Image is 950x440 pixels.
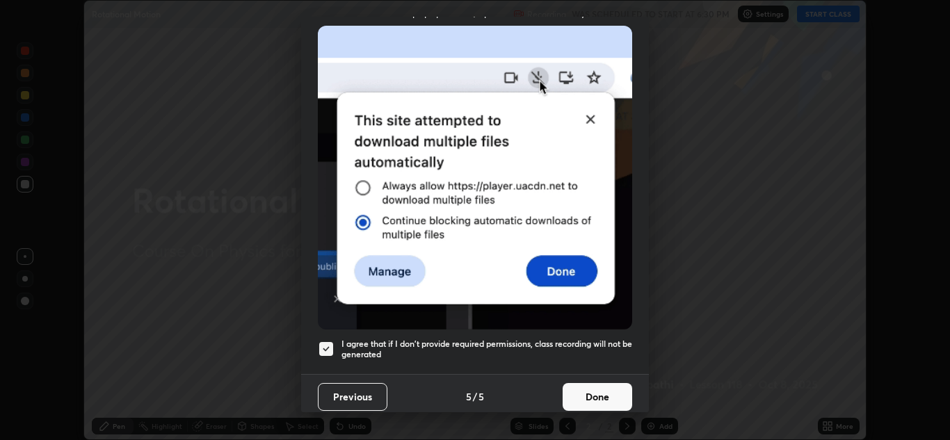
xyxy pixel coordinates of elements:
[318,26,632,329] img: downloads-permission-blocked.gif
[341,339,632,360] h5: I agree that if I don't provide required permissions, class recording will not be generated
[478,389,484,404] h4: 5
[473,389,477,404] h4: /
[466,389,472,404] h4: 5
[563,383,632,411] button: Done
[318,383,387,411] button: Previous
